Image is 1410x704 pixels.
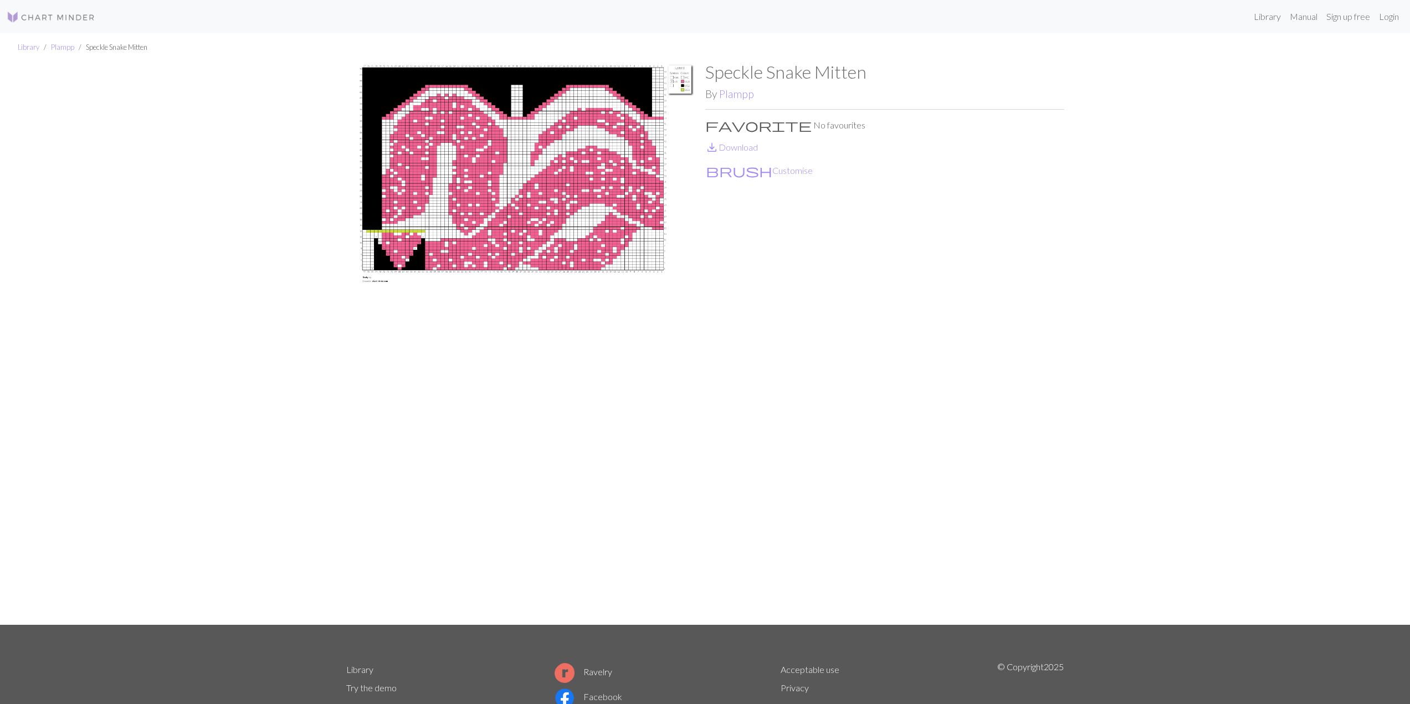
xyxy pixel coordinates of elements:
li: Speckle Snake Mitten [74,42,147,53]
a: Sign up free [1322,6,1375,28]
a: Plampp [719,88,754,100]
img: Body [346,61,705,625]
a: Try the demo [346,682,397,693]
a: Manual [1285,6,1322,28]
span: save_alt [705,140,719,155]
i: Customise [706,164,772,177]
button: CustomiseCustomise [705,163,813,178]
span: brush [706,163,772,178]
a: Facebook [555,691,622,702]
a: Library [1249,6,1285,28]
a: DownloadDownload [705,142,758,152]
a: Login [1375,6,1403,28]
a: Acceptable use [781,664,839,675]
i: Download [705,141,719,154]
a: Plampp [51,43,74,52]
h2: By [705,88,1064,100]
i: Favourite [705,119,812,132]
p: No favourites [705,119,1064,132]
h1: Speckle Snake Mitten [705,61,1064,83]
img: Logo [7,11,95,24]
img: Ravelry logo [555,663,575,683]
span: favorite [705,117,812,133]
a: Library [18,43,39,52]
a: Privacy [781,682,809,693]
a: Library [346,664,373,675]
a: Ravelry [555,666,612,677]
